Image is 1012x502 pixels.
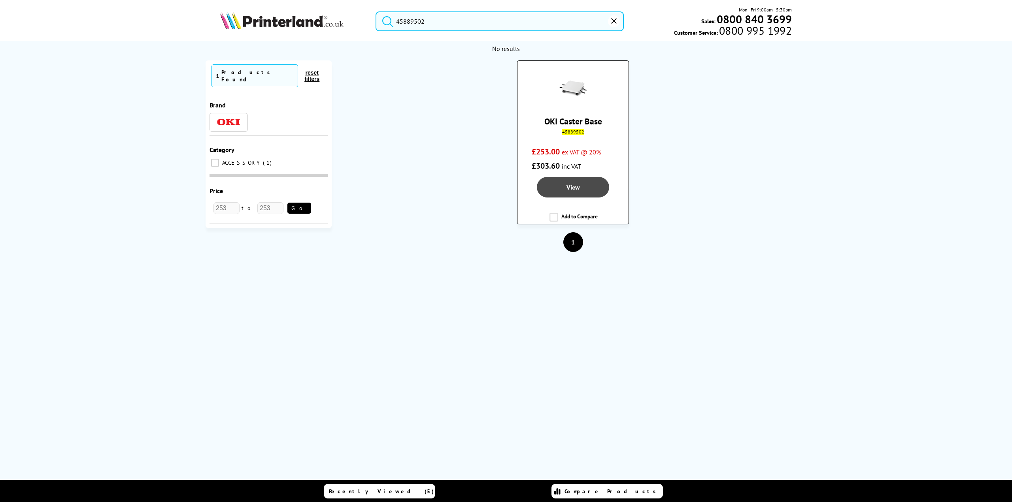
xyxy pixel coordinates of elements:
[217,119,240,126] img: OKI
[537,177,609,197] a: View
[532,147,560,157] span: £253.00
[532,161,560,171] span: £303.60
[216,72,219,80] span: 1
[257,202,283,214] input: 253
[324,484,435,498] a: Recently Viewed (5)
[211,159,219,167] input: ACCESSORY 1
[298,69,326,83] button: reset filters
[562,162,581,170] span: inc VAT
[551,484,663,498] a: Compare Products
[674,27,792,36] span: Customer Service:
[562,148,601,156] span: ex VAT @ 20%
[213,202,240,214] input: 253
[716,15,792,23] a: 0800 840 3699
[221,69,294,83] div: Products Found
[701,17,716,25] span: Sales:
[549,213,598,228] label: Add to Compare
[544,116,602,127] a: OKI Caster Base
[559,75,587,102] img: OKI-45889502-CastorBase-Small.gif
[216,45,796,53] div: No results
[210,101,226,109] span: Brand
[263,159,274,166] span: 1
[565,488,660,495] span: Compare Products
[566,183,580,191] span: View
[287,203,311,214] button: Go
[240,205,257,212] span: to
[376,11,623,31] input: Search product or brand
[329,488,434,495] span: Recently Viewed (5)
[210,187,223,195] span: Price
[220,12,366,31] a: Printerland Logo
[718,27,792,34] span: 0800 995 1992
[562,129,584,135] mark: 45889502
[717,12,792,26] b: 0800 840 3699
[210,146,234,154] span: Category
[220,12,344,29] img: Printerland Logo
[220,159,262,166] span: ACCESSORY
[739,6,792,13] span: Mon - Fri 9:00am - 5:30pm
